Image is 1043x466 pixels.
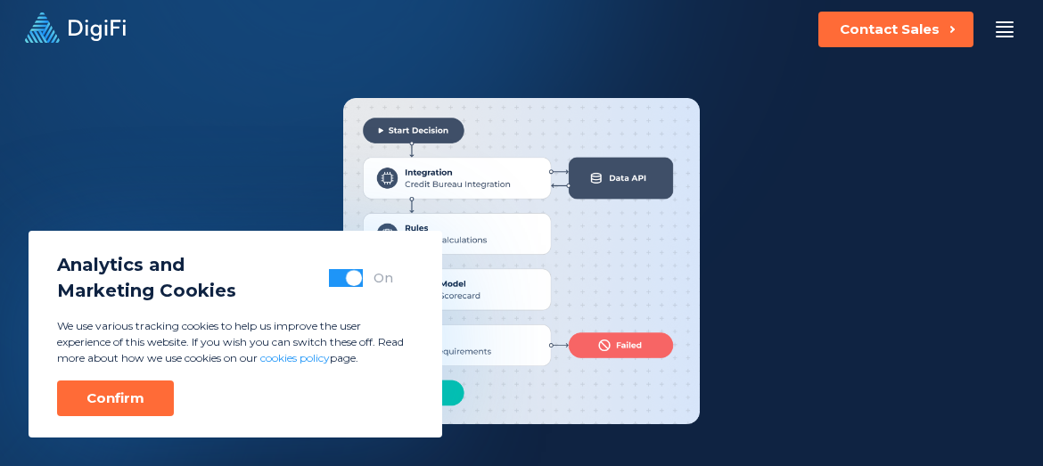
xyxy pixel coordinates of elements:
[374,269,393,287] div: On
[57,318,414,366] p: We use various tracking cookies to help us improve the user experience of this website. If you wi...
[57,380,174,416] button: Confirm
[86,389,144,407] div: Confirm
[57,252,236,278] span: Analytics and
[57,278,236,304] span: Marketing Cookies
[840,20,940,38] div: Contact Sales
[818,12,973,47] button: Contact Sales
[260,351,330,364] a: cookies policy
